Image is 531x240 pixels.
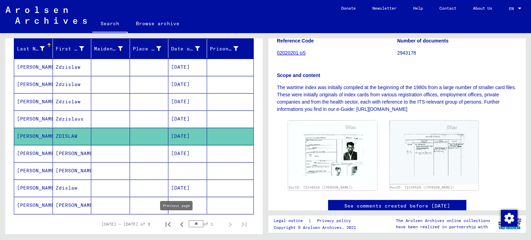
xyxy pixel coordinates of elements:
div: Prisoner # [210,43,247,54]
img: Change consent [501,210,518,227]
a: DocID: 72140528 ([PERSON_NAME]) [390,185,454,189]
mat-header-cell: Maiden Name [91,39,130,58]
mat-header-cell: First Name [53,39,92,58]
a: Legal notice [274,217,308,224]
p: The Arolsen Archives online collections [396,218,490,224]
mat-cell: Zdzislaw [53,93,92,110]
img: yv_logo.png [497,215,523,232]
p: have been realized in partnership with [396,224,490,230]
p: 2943178 [397,49,517,57]
img: Arolsen_neg.svg [6,7,87,24]
mat-cell: [PERSON_NAME] [14,162,53,179]
mat-cell: Zdzislaw [53,76,92,93]
div: Last Name [17,43,53,54]
div: [DATE] – [DATE] of 9 [102,221,150,227]
div: Last Name [17,45,45,52]
div: First Name [56,43,93,54]
mat-cell: [PERSON_NAME] [53,162,92,179]
div: of 1 [189,221,223,227]
mat-cell: Zdzislaus [53,111,92,127]
mat-cell: Zdzislaw [53,59,92,76]
div: Place of Birth [133,43,170,54]
mat-cell: [PERSON_NAME] [14,76,53,93]
b: Number of documents [397,38,449,44]
mat-header-cell: Prisoner # [207,39,254,58]
mat-cell: [PERSON_NAME] [14,93,53,110]
mat-cell: [DATE] [168,76,207,93]
mat-cell: [DATE] [168,180,207,196]
mat-cell: [PERSON_NAME] [14,111,53,127]
mat-cell: [DATE] [168,111,207,127]
p: The wartime index was initially compiled at the beginning of the 1980s from a large number of sma... [277,84,517,113]
mat-header-cell: Place of Birth [130,39,169,58]
img: 001.jpg [288,121,377,184]
mat-cell: ZDISLAW [53,128,92,145]
img: 002.jpg [390,121,479,184]
mat-header-cell: Date of Birth [168,39,207,58]
mat-cell: [DATE] [168,128,207,145]
mat-cell: [DATE] [168,145,207,162]
button: Previous page [175,217,189,231]
mat-cell: [PERSON_NAME] [14,180,53,196]
a: 02020201 oS [277,50,306,56]
button: Last page [237,217,251,231]
mat-cell: [DATE] [168,59,207,76]
mat-cell: Zdislaw [53,180,92,196]
div: First Name [56,45,84,52]
div: Change consent [501,210,517,226]
button: First page [161,217,175,231]
div: Maiden Name [94,43,131,54]
mat-cell: [DATE] [168,93,207,110]
div: Place of Birth [133,45,161,52]
mat-cell: [PERSON_NAME] [53,145,92,162]
a: Search [92,15,128,33]
mat-cell: [PERSON_NAME] [53,197,92,214]
div: Date of Birth [171,45,200,52]
div: Prisoner # [210,45,239,52]
a: Privacy policy [311,217,359,224]
div: Maiden Name [94,45,123,52]
span: EN [509,6,516,11]
mat-cell: [PERSON_NAME] [14,197,53,214]
mat-cell: [DATE] [168,197,207,214]
b: Reference Code [277,38,314,44]
a: Browse archive [128,15,188,32]
button: Next page [223,217,237,231]
b: Scope and content [277,73,320,78]
mat-cell: [PERSON_NAME] [14,128,53,145]
div: Date of Birth [171,43,208,54]
a: DocID: 72140528 ([PERSON_NAME]) [289,185,353,189]
div: | [274,217,359,224]
mat-header-cell: Last Name [14,39,53,58]
mat-cell: [PERSON_NAME] [14,59,53,76]
mat-cell: [PERSON_NAME] [14,145,53,162]
p: Copyright © Arolsen Archives, 2021 [274,224,359,231]
a: See comments created before [DATE] [344,202,450,210]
